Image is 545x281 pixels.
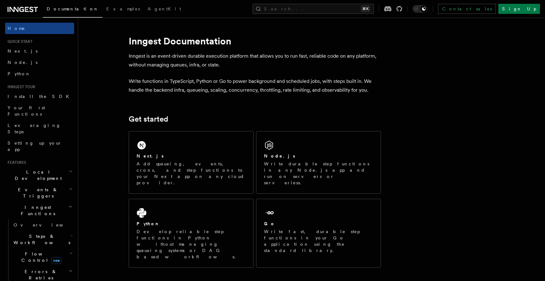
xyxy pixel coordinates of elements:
h2: Next.js [137,153,164,159]
h2: Node.js [264,153,295,159]
span: Your first Functions [8,105,45,117]
p: Write durable step functions in any Node.js app and run on servers or serverless. [264,161,373,186]
a: Setting up your app [5,137,74,155]
h2: Go [264,221,275,227]
h2: Python [137,221,160,227]
kbd: ⌘K [361,6,370,12]
span: new [51,257,62,264]
span: Documentation [47,6,99,11]
button: Toggle dark mode [413,5,428,13]
a: Examples [103,2,144,17]
span: Next.js [8,49,38,54]
span: Quick start [5,39,32,44]
a: Node.jsWrite durable step functions in any Node.js app and run on servers or serverless. [256,131,381,194]
p: Add queueing, events, crons, and step functions to your Next app on any cloud provider. [137,161,246,186]
span: Install the SDK [8,94,73,99]
span: Events & Triggers [5,186,69,199]
a: Home [5,23,74,34]
span: Setting up your app [8,140,62,152]
a: Get started [129,115,168,123]
button: Flow Controlnew [11,248,74,266]
p: Write fast, durable step functions in your Go application using the standard library. [264,228,373,254]
a: Next.js [5,45,74,57]
span: Inngest tour [5,84,35,89]
span: Examples [106,6,140,11]
span: Errors & Retries [11,268,68,281]
span: Overview [14,222,79,227]
a: Contact sales [438,4,496,14]
a: Install the SDK [5,91,74,102]
button: Steps & Workflows [11,231,74,248]
p: Write functions in TypeScript, Python or Go to power background and scheduled jobs, with steps bu... [129,77,381,95]
a: Python [5,68,74,79]
span: AgentKit [148,6,181,11]
a: Your first Functions [5,102,74,120]
span: Home [8,25,25,32]
span: Inngest Functions [5,204,68,217]
a: Overview [11,219,74,231]
span: Flow Control [11,251,69,263]
span: Leveraging Steps [8,123,61,134]
h1: Inngest Documentation [129,35,381,47]
button: Local Development [5,166,74,184]
a: GoWrite fast, durable step functions in your Go application using the standard library. [256,199,381,268]
span: Node.js [8,60,38,65]
span: Steps & Workflows [11,233,70,246]
a: PythonDevelop reliable step functions in Python without managing queueing systems or DAG based wo... [129,199,254,268]
p: Develop reliable step functions in Python without managing queueing systems or DAG based workflows. [137,228,246,260]
a: Sign Up [498,4,540,14]
a: Node.js [5,57,74,68]
span: Features [5,160,26,165]
p: Inngest is an event-driven durable execution platform that allows you to run fast, reliable code ... [129,52,381,69]
a: AgentKit [144,2,185,17]
a: Next.jsAdd queueing, events, crons, and step functions to your Next app on any cloud provider. [129,131,254,194]
button: Events & Triggers [5,184,74,202]
button: Search...⌘K [253,4,374,14]
button: Inngest Functions [5,202,74,219]
a: Documentation [43,2,103,18]
span: Python [8,71,31,76]
span: Local Development [5,169,69,181]
a: Leveraging Steps [5,120,74,137]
